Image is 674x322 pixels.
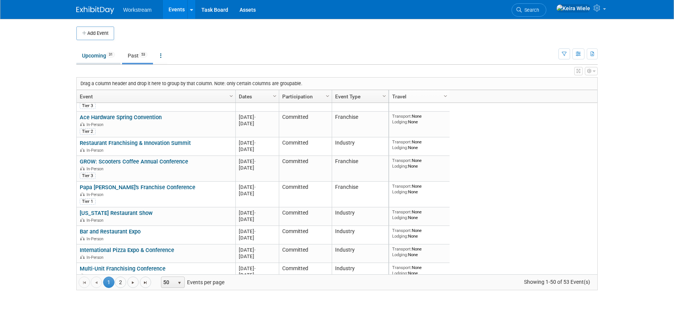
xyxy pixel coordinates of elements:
[392,139,447,150] div: None None
[512,3,546,17] a: Search
[332,207,388,226] td: Industry
[239,158,275,165] div: [DATE]
[392,90,445,103] a: Travel
[227,90,236,101] a: Column Settings
[239,228,275,235] div: [DATE]
[239,165,275,171] div: [DATE]
[282,90,327,103] a: Participation
[87,255,106,260] span: In-Person
[392,271,408,276] span: Lodging:
[239,146,275,152] div: [DATE]
[77,78,597,90] div: Drag a column header and drop it here to group by that column. Note: only certain columns are gro...
[332,137,388,156] td: Industry
[442,93,448,99] span: Column Settings
[271,90,279,101] a: Column Settings
[335,90,383,103] a: Event Type
[80,236,85,240] img: In-Person Event
[442,90,450,101] a: Column Settings
[87,148,106,153] span: In-Person
[80,173,96,179] div: Tier 3
[254,159,256,164] span: -
[239,114,275,120] div: [DATE]
[392,158,447,169] div: None None
[279,112,332,137] td: Committed
[332,182,388,207] td: Franchise
[381,93,387,99] span: Column Settings
[239,210,275,216] div: [DATE]
[176,280,182,286] span: select
[107,52,115,58] span: 31
[239,265,275,272] div: [DATE]
[80,103,96,109] div: Tier 3
[272,93,278,99] span: Column Settings
[80,192,85,196] img: In-Person Event
[80,265,165,272] a: Multi-Unit Franchising Conference
[332,244,388,263] td: Industry
[140,277,151,288] a: Go to the last page
[392,114,412,119] span: Transport:
[332,226,388,244] td: Industry
[392,163,408,169] span: Lodging:
[80,274,85,277] img: In-Person Event
[332,263,388,282] td: Industry
[161,277,174,288] span: 50
[392,215,408,220] span: Lodging:
[392,184,447,194] div: None None
[115,277,126,288] a: 2
[80,247,174,254] a: International Pizza Expo & Conference
[80,148,85,152] img: In-Person Event
[392,228,412,233] span: Transport:
[279,263,332,282] td: Committed
[80,158,188,165] a: GROW: Scooters Coffee Annual Conference
[325,93,331,99] span: Column Settings
[239,247,275,253] div: [DATE]
[279,182,332,207] td: Committed
[80,228,141,235] a: Bar and Restaurant Expo
[130,280,136,286] span: Go to the next page
[239,184,275,190] div: [DATE]
[81,280,87,286] span: Go to the first page
[87,236,106,241] span: In-Person
[239,140,275,146] div: [DATE]
[279,156,332,182] td: Committed
[392,189,408,194] span: Lodging:
[139,52,147,58] span: 53
[392,246,412,252] span: Transport:
[142,280,148,286] span: Go to the last page
[239,272,275,278] div: [DATE]
[122,48,153,63] a: Past53
[392,119,408,124] span: Lodging:
[254,229,256,234] span: -
[392,265,447,276] div: None None
[127,277,139,288] a: Go to the next page
[80,122,85,126] img: In-Person Event
[279,207,332,226] td: Committed
[239,90,274,103] a: Dates
[324,90,332,101] a: Column Settings
[87,166,106,171] span: In-Person
[239,216,275,222] div: [DATE]
[80,114,162,121] a: Ace Hardware Spring Convention
[151,277,232,288] span: Events per page
[80,218,85,222] img: In-Person Event
[254,266,256,271] span: -
[80,198,96,204] div: Tier 1
[522,7,539,13] span: Search
[392,114,447,124] div: None None
[80,90,230,103] a: Event
[103,277,114,288] span: 1
[392,139,412,145] span: Transport:
[279,226,332,244] td: Committed
[254,247,256,253] span: -
[87,192,106,197] span: In-Person
[392,233,408,239] span: Lodging:
[239,120,275,127] div: [DATE]
[392,228,447,239] div: None None
[87,122,106,127] span: In-Person
[254,210,256,216] span: -
[80,128,96,134] div: Tier 2
[517,277,597,287] span: Showing 1-50 of 53 Event(s)
[80,255,85,259] img: In-Person Event
[91,277,102,288] a: Go to the previous page
[392,158,412,163] span: Transport:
